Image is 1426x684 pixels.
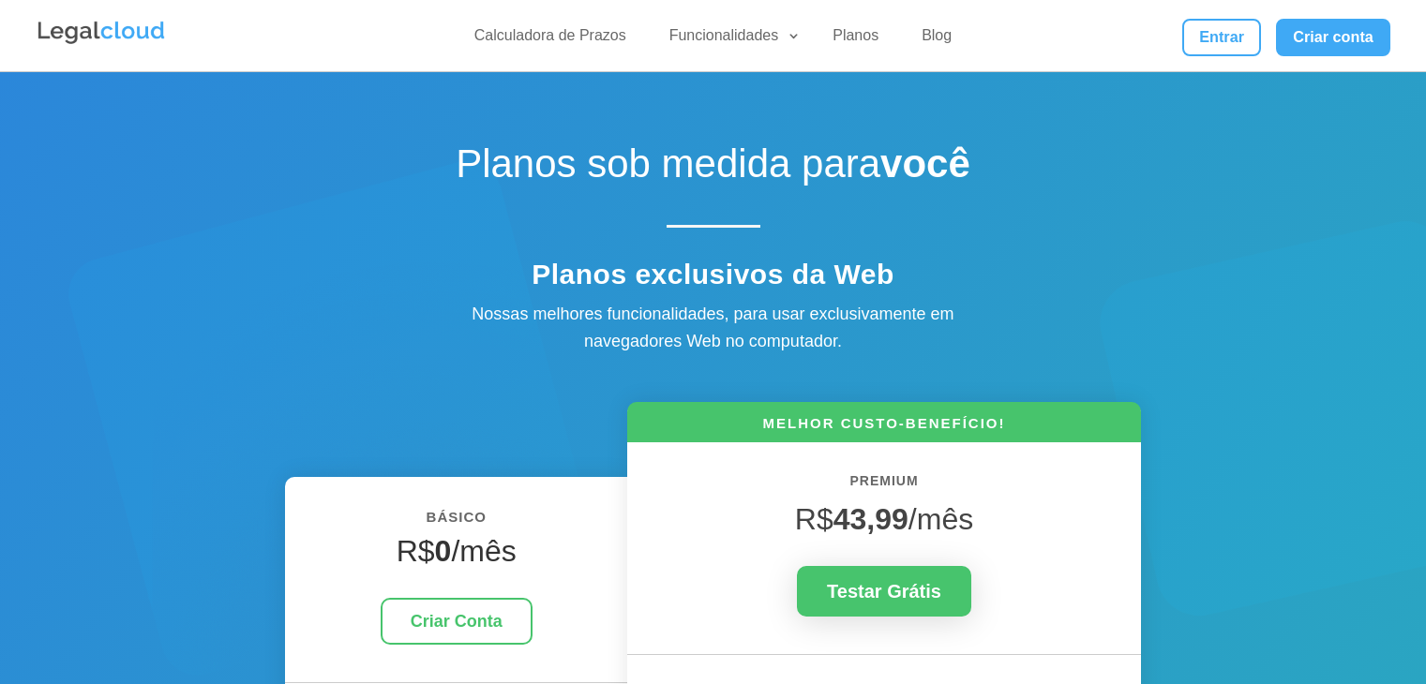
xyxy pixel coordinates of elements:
[795,502,973,536] span: R$ /mês
[833,502,908,536] strong: 43,99
[385,141,1042,197] h1: Planos sob medida para
[655,470,1113,502] h6: PREMIUM
[381,598,533,646] a: Criar Conta
[797,566,971,617] a: Testar Grátis
[880,141,970,186] strong: você
[463,26,638,53] a: Calculadora de Prazos
[821,26,890,53] a: Planos
[313,533,599,578] h4: R$ /mês
[432,301,995,355] div: Nossas melhores funcionalidades, para usar exclusivamente em navegadores Web no computador.
[910,26,963,53] a: Blog
[627,413,1141,442] h6: MELHOR CUSTO-BENEFÍCIO!
[658,26,802,53] a: Funcionalidades
[313,505,599,539] h6: BÁSICO
[1182,19,1261,56] a: Entrar
[435,534,452,568] strong: 0
[385,258,1042,301] h4: Planos exclusivos da Web
[36,34,167,50] a: Logo da Legalcloud
[1276,19,1390,56] a: Criar conta
[36,19,167,47] img: Legalcloud Logo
